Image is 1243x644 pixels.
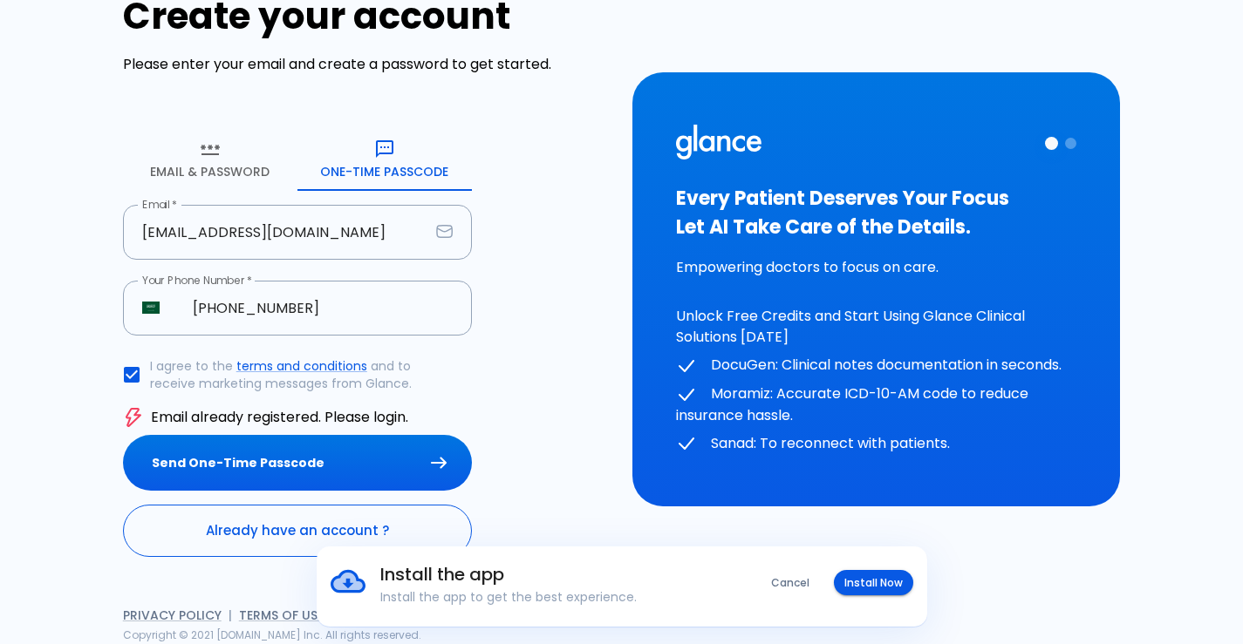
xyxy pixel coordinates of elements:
button: Cancel [761,570,820,595]
p: Moramiz: Accurate ICD-10-AM code to reduce insurance hassle. [676,383,1077,426]
p: Please enter your email and create a password to get started. [123,54,611,75]
img: unknown [142,302,160,314]
h3: Every Patient Deserves Your Focus Let AI Take Care of the Details. [676,184,1077,241]
button: Send One-Time Passcode [123,435,472,491]
a: Already have an account ? [123,505,472,557]
span: Copyright © 2021 [DOMAIN_NAME] Inc. All rights reserved. [123,627,421,642]
button: Install Now [834,570,913,595]
p: Email already registered. Please login. [151,407,408,428]
input: your.email@example.com [123,205,429,260]
p: Empowering doctors to focus on care. [676,257,1077,278]
a: terms and conditions [236,357,367,375]
p: I agree to the and to receive marketing messages from Glance. [150,357,458,392]
p: DocuGen: Clinical notes documentation in seconds. [676,355,1077,376]
p: Unlock Free Credits and Start Using Glance Clinical Solutions [DATE] [676,306,1077,348]
button: Select country [135,292,167,323]
p: Sanad: To reconnect with patients. [676,433,1077,455]
p: Install the app to get the best experience. [380,588,714,606]
h6: Install the app [380,560,714,588]
button: One-Time Passcode [297,128,472,191]
button: Email & Password [123,128,297,191]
